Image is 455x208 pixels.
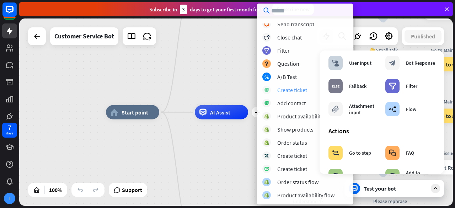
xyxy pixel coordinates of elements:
span: AI Assist [210,109,230,116]
div: Bot Response [406,60,435,66]
div: Product availability [277,113,323,120]
i: builder_tree [389,106,396,113]
div: Customer Service Bot [54,27,114,45]
span: Start point [122,109,148,116]
div: 👋 Small talk [362,47,405,54]
div: Send transcript [277,21,314,28]
div: Please rephrase [358,198,422,205]
i: block_ab_testing [264,75,269,79]
i: block_goto [332,149,339,156]
div: Subscribe in days to get your first month for $1 [149,5,267,14]
i: block_fallback [332,82,339,90]
div: Filter [277,47,290,54]
button: Published [405,30,441,43]
i: block_livechat [264,22,269,27]
div: Actions [328,127,435,135]
div: 7 [8,124,11,131]
div: FAQ [406,150,414,156]
div: Add contact [277,100,306,107]
i: plus [255,110,260,115]
i: home_2 [111,109,118,116]
i: block_add_to_segment [389,172,396,180]
i: block_close_chat [264,35,269,40]
div: Test your bot [364,185,428,192]
i: block_attachment [332,106,339,113]
div: Order status [277,139,307,146]
div: Create ticket [277,86,307,94]
div: Order status flow [277,178,318,186]
div: Attachment input [349,103,378,116]
div: 3 [180,5,187,14]
i: block_faq [389,149,396,156]
div: I [4,193,15,204]
div: Add to leads [349,173,376,179]
div: A/B Test [277,73,297,80]
div: days [6,131,13,136]
i: block_add_to_segment [332,172,339,180]
div: Fallback [349,83,366,89]
div: Add to segment [406,170,435,182]
button: Open LiveChat chat widget [6,3,27,24]
i: block_question [264,62,269,66]
i: block_bot_response [389,59,396,66]
div: User Input [349,60,371,66]
div: Show products [277,126,314,133]
div: Filter [406,83,417,89]
div: Go to step [349,150,371,156]
a: 7 days [2,123,17,138]
div: Flow [406,106,416,112]
i: filter [389,82,396,90]
i: block_user_input [332,59,339,66]
div: Create ticket [277,165,307,172]
div: Question [277,60,299,67]
div: Product availability flow [277,192,334,199]
span: Support [122,184,142,196]
div: 100% [47,184,64,196]
i: filter [264,48,269,53]
div: Create ticket [277,152,307,159]
div: Close chat [277,34,302,41]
